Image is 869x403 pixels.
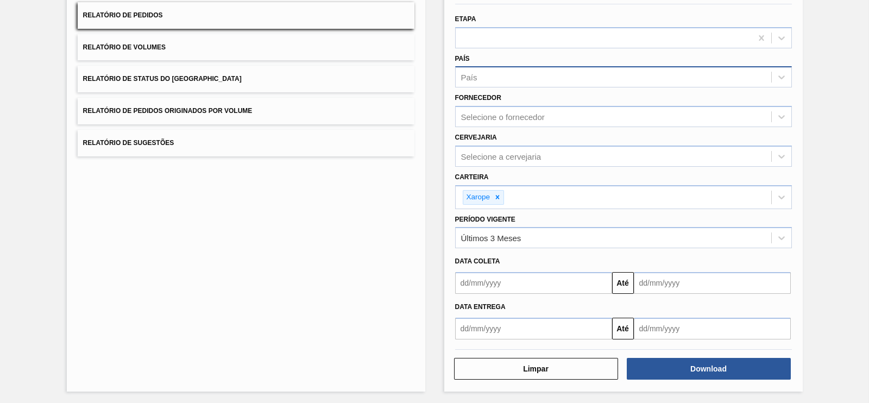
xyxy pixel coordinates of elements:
div: País [461,73,477,82]
span: Data entrega [455,303,506,311]
label: Etapa [455,15,476,23]
div: Selecione o fornecedor [461,112,545,122]
span: Relatório de Volumes [83,43,166,51]
button: Relatório de Pedidos Originados por Volume [78,98,414,124]
div: Últimos 3 Meses [461,234,521,243]
span: Relatório de Pedidos Originados por Volume [83,107,253,115]
span: Relatório de Pedidos [83,11,163,19]
button: Relatório de Sugestões [78,130,414,156]
label: Fornecedor [455,94,501,102]
label: Cervejaria [455,134,497,141]
input: dd/mm/yyyy [455,272,612,294]
span: Relatório de Sugestões [83,139,174,147]
input: dd/mm/yyyy [455,318,612,339]
button: Até [612,318,634,339]
span: Data coleta [455,257,500,265]
button: Relatório de Pedidos [78,2,414,29]
button: Relatório de Status do [GEOGRAPHIC_DATA] [78,66,414,92]
div: Xarope [463,191,492,204]
input: dd/mm/yyyy [634,272,791,294]
label: Carteira [455,173,489,181]
label: Período Vigente [455,216,515,223]
button: Limpar [454,358,618,380]
label: País [455,55,470,62]
button: Download [627,358,791,380]
span: Relatório de Status do [GEOGRAPHIC_DATA] [83,75,242,83]
button: Até [612,272,634,294]
input: dd/mm/yyyy [634,318,791,339]
button: Relatório de Volumes [78,34,414,61]
div: Selecione a cervejaria [461,152,541,161]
